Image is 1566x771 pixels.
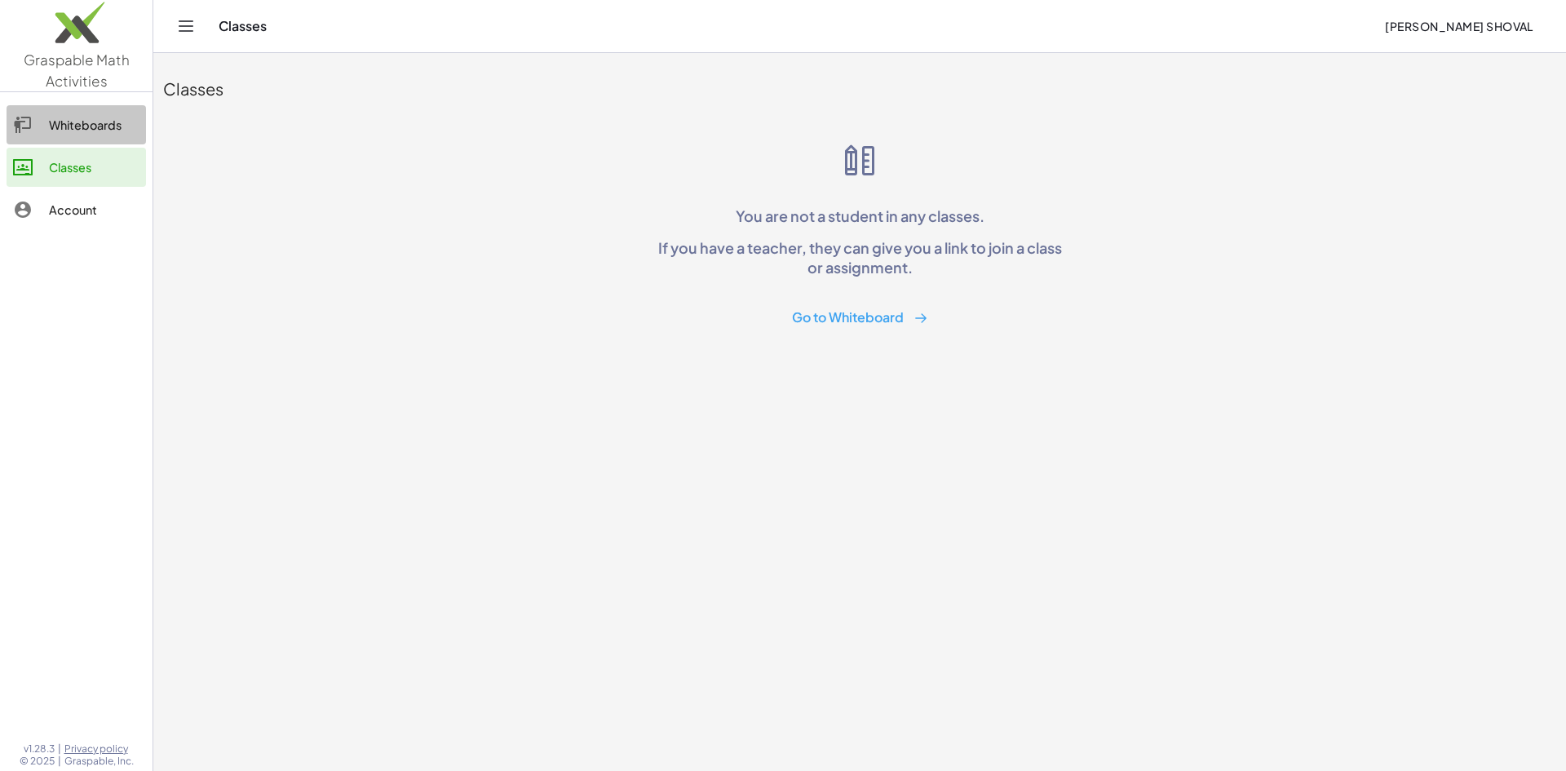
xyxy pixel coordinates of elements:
[64,742,134,755] a: Privacy policy
[58,742,61,755] span: |
[1372,11,1546,41] button: [PERSON_NAME] Shoval
[779,303,941,333] button: Go to Whiteboard
[24,51,130,90] span: Graspable Math Activities
[64,755,134,768] span: Graspable, Inc.
[7,148,146,187] a: Classes
[651,206,1068,225] p: You are not a student in any classes.
[163,78,1556,100] div: Classes
[7,105,146,144] a: Whiteboards
[49,200,139,219] div: Account
[7,190,146,229] a: Account
[49,115,139,135] div: Whiteboards
[58,755,61,768] span: |
[173,13,199,39] button: Toggle navigation
[24,742,55,755] span: v1.28.3
[20,755,55,768] span: © 2025
[49,157,139,177] div: Classes
[651,238,1068,277] p: If you have a teacher, they can give you a link to join a class or assignment.
[1385,19,1533,33] span: [PERSON_NAME] Shoval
